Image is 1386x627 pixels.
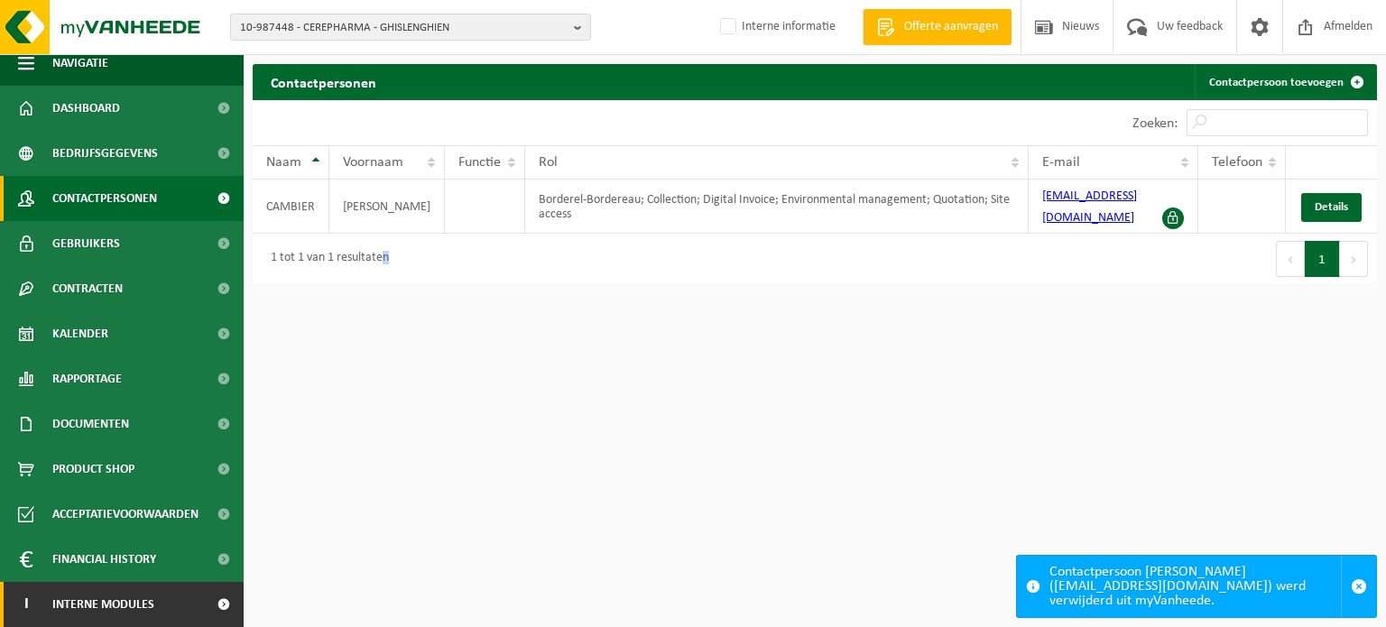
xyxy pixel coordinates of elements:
span: Dashboard [52,86,120,131]
span: Gebruikers [52,221,120,266]
span: Contactpersonen [52,176,157,221]
span: I [18,582,34,627]
td: [PERSON_NAME] [329,180,445,234]
span: Rol [539,155,558,170]
span: Details [1315,201,1348,213]
span: Navigatie [52,41,108,86]
h2: Contactpersonen [253,64,394,99]
span: 10-987448 - CEREPHARMA - GHISLENGHIEN [240,14,567,41]
a: Contactpersoon toevoegen [1195,64,1375,100]
a: Offerte aanvragen [863,9,1012,45]
span: Bedrijfsgegevens [52,131,158,176]
button: Next [1340,241,1368,277]
span: Functie [458,155,501,170]
td: CAMBIER [253,180,329,234]
label: Zoeken: [1132,116,1178,131]
span: Contracten [52,266,123,311]
button: 1 [1305,241,1340,277]
span: Offerte aanvragen [900,18,1003,36]
button: Previous [1276,241,1305,277]
span: Financial History [52,537,156,582]
span: Documenten [52,401,129,447]
span: Telefoon [1212,155,1262,170]
span: Product Shop [52,447,134,492]
span: Naam [266,155,301,170]
button: 10-987448 - CEREPHARMA - GHISLENGHIEN [230,14,591,41]
label: Interne informatie [716,14,836,41]
a: [EMAIL_ADDRESS][DOMAIN_NAME] [1042,189,1137,225]
span: Rapportage [52,356,122,401]
td: Borderel-Bordereau; Collection; Digital Invoice; Environmental management; Quotation; Site access [525,180,1030,234]
div: 1 tot 1 van 1 resultaten [262,243,389,275]
span: Acceptatievoorwaarden [52,492,199,537]
span: E-mail [1042,155,1080,170]
span: Kalender [52,311,108,356]
span: Voornaam [343,155,403,170]
span: Interne modules [52,582,154,627]
a: Details [1301,193,1362,222]
div: Contactpersoon [PERSON_NAME] ([EMAIL_ADDRESS][DOMAIN_NAME]) werd verwijderd uit myVanheede. [1049,556,1341,617]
